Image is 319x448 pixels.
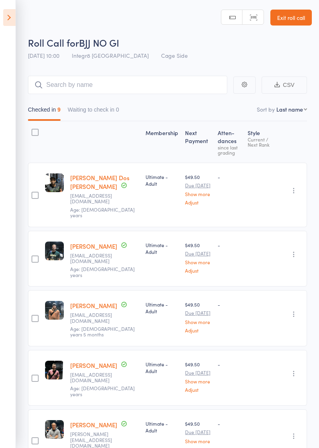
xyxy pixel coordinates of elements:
[146,301,179,314] div: Ultimate - Adult
[182,125,215,159] div: Next Payment
[185,301,211,332] div: $49.50
[185,429,211,435] small: Due [DATE]
[70,372,122,383] small: Brhouttuin@gmail.com
[70,193,122,204] small: Santosjunior0602@gmail.com
[45,301,64,320] img: image1755591500.png
[68,102,119,121] button: Waiting to check in0
[276,105,303,113] div: Last name
[244,125,278,159] div: Style
[70,265,135,278] span: Age: [DEMOGRAPHIC_DATA] years
[185,183,211,188] small: Due [DATE]
[146,173,179,187] div: Ultimate - Adult
[215,125,244,159] div: Atten­dances
[218,173,241,180] div: -
[161,51,188,59] span: Cage Side
[257,105,275,113] label: Sort by
[70,242,117,250] a: [PERSON_NAME]
[185,191,211,196] a: Show more
[142,125,182,159] div: Membership
[185,268,211,273] a: Adjust
[72,51,149,59] span: Integr8 [GEOGRAPHIC_DATA]
[185,242,211,273] div: $49.50
[45,420,64,439] img: image1745827031.png
[270,10,312,26] a: Exit roll call
[185,251,211,256] small: Due [DATE]
[79,36,119,49] span: BJJ NO GI
[70,253,122,264] small: eddo@live.com.au
[70,301,117,310] a: [PERSON_NAME]
[185,387,211,392] a: Adjust
[28,102,61,121] button: Checked in9
[70,312,122,324] small: Su.lov@outlook.com
[262,77,307,94] button: CSV
[70,325,135,338] span: Age: [DEMOGRAPHIC_DATA] years 5 months
[70,420,117,429] a: [PERSON_NAME]
[218,145,241,155] div: since last grading
[70,385,135,397] span: Age: [DEMOGRAPHIC_DATA] years
[218,361,241,367] div: -
[70,206,135,218] span: Age: [DEMOGRAPHIC_DATA] years
[185,379,211,384] a: Show more
[218,242,241,248] div: -
[28,51,59,59] span: [DATE] 10:00
[45,361,64,379] img: image1747732376.png
[218,420,241,427] div: -
[185,200,211,205] a: Adjust
[57,106,61,113] div: 9
[70,173,130,191] a: [PERSON_NAME] Dos [PERSON_NAME]
[116,106,119,113] div: 0
[185,173,211,205] div: $49.50
[45,242,64,260] img: image1746003493.png
[218,301,241,308] div: -
[185,361,211,392] div: $49.50
[185,370,211,375] small: Due [DATE]
[146,242,179,255] div: Ultimate - Adult
[28,36,79,49] span: Roll Call for
[185,319,211,324] a: Show more
[185,438,211,444] a: Show more
[70,361,117,369] a: [PERSON_NAME]
[146,361,179,374] div: Ultimate - Adult
[185,328,211,333] a: Adjust
[185,310,211,316] small: Due [DATE]
[28,76,227,94] input: Search by name
[45,173,64,192] img: image1745826371.png
[185,259,211,265] a: Show more
[146,420,179,434] div: Ultimate - Adult
[248,137,275,147] div: Current / Next Rank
